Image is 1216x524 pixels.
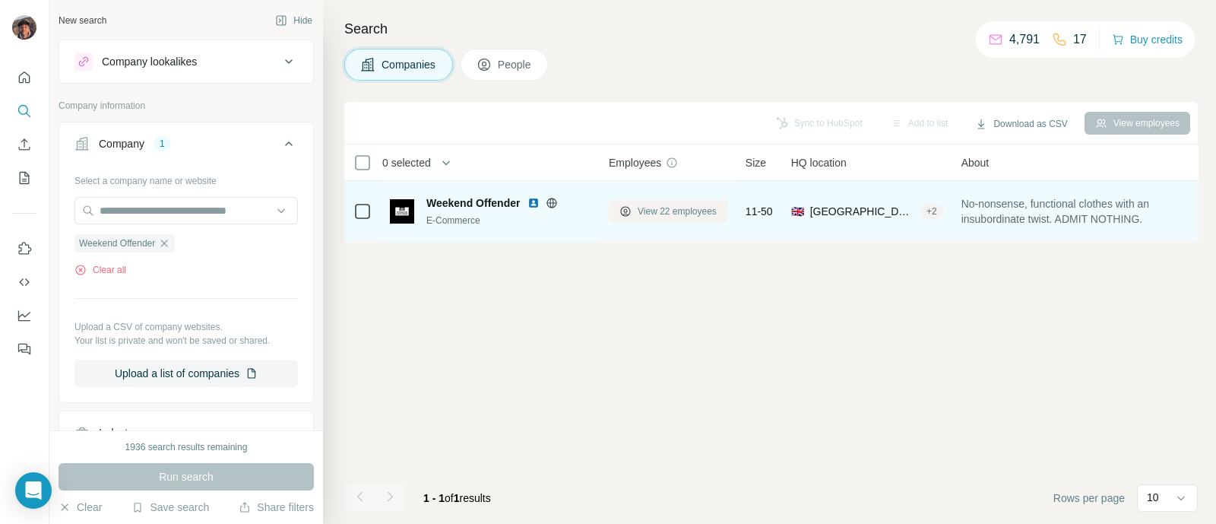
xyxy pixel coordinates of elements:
[609,200,727,223] button: View 22 employees
[423,492,491,504] span: results
[12,164,36,192] button: My lists
[239,500,314,515] button: Share filters
[920,205,943,218] div: + 2
[1112,29,1183,50] button: Buy credits
[15,472,52,509] div: Open Intercom Messenger
[74,263,126,277] button: Clear all
[59,500,102,515] button: Clear
[59,43,313,80] button: Company lookalikes
[746,155,766,170] span: Size
[154,137,171,151] div: 1
[454,492,460,504] span: 1
[426,195,520,211] span: Weekend Offender
[961,155,990,170] span: About
[125,440,248,454] div: 1936 search results remaining
[1073,30,1087,49] p: 17
[445,492,454,504] span: of
[1009,30,1040,49] p: 4,791
[498,57,533,72] span: People
[59,99,314,113] p: Company information
[59,414,313,451] button: Industry
[12,97,36,125] button: Search
[12,335,36,363] button: Feedback
[59,125,313,168] button: Company1
[382,155,431,170] span: 0 selected
[609,155,661,170] span: Employees
[1147,490,1159,505] p: 10
[810,204,914,219] span: [GEOGRAPHIC_DATA]
[746,204,773,219] span: 11-50
[12,15,36,40] img: Avatar
[12,131,36,158] button: Enrich CSV
[12,302,36,329] button: Dashboard
[791,155,847,170] span: HQ location
[99,136,144,151] div: Company
[390,199,414,224] img: Logo of Weekend Offender
[74,360,298,387] button: Upload a list of companies
[791,204,804,219] span: 🇬🇧
[264,9,323,32] button: Hide
[59,14,106,27] div: New search
[426,214,591,227] div: E-Commerce
[527,197,540,209] img: LinkedIn logo
[74,334,298,348] p: Your list is private and won't be saved or shared.
[74,168,298,188] div: Select a company name or website
[961,196,1186,227] span: No-nonsense, functional clothes with an insubordinate twist. ADMIT NOTHING.
[12,268,36,296] button: Use Surfe API
[344,18,1198,40] h4: Search
[79,237,155,250] span: Weekend Offender
[1053,491,1125,506] span: Rows per page
[74,320,298,334] p: Upload a CSV of company websites.
[964,113,1078,135] button: Download as CSV
[99,425,137,440] div: Industry
[12,64,36,91] button: Quick start
[12,235,36,262] button: Use Surfe on LinkedIn
[131,500,209,515] button: Save search
[102,54,197,69] div: Company lookalikes
[382,57,437,72] span: Companies
[423,492,445,504] span: 1 - 1
[638,205,717,218] span: View 22 employees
